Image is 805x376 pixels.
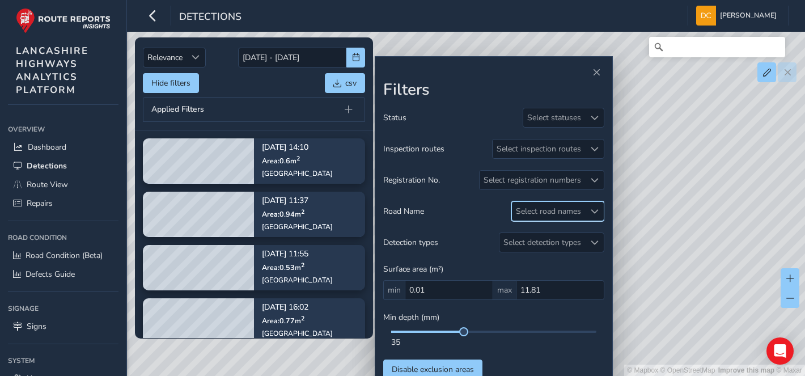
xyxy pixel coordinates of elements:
sup: 2 [301,208,304,216]
sup: 2 [301,314,304,323]
span: Registration No. [383,175,440,185]
div: Overview [8,121,118,138]
button: [PERSON_NAME] [696,6,781,26]
a: Route View [8,175,118,194]
button: csv [325,73,365,93]
span: Detections [27,160,67,171]
span: LANCASHIRE HIGHWAYS ANALYTICS PLATFORM [16,44,88,96]
div: [GEOGRAPHIC_DATA] [262,276,333,285]
p: [DATE] 11:37 [262,197,333,205]
span: Status [383,112,406,123]
div: Signage [8,300,118,317]
span: max [493,280,516,300]
span: Defects Guide [26,269,75,280]
a: Defects Guide [8,265,118,284]
a: Detections [8,157,118,175]
p: [DATE] 11:55 [262,251,333,259]
input: Search [649,37,785,57]
span: Signs [27,321,46,332]
sup: 2 [301,261,304,269]
span: min [383,280,405,300]
p: [DATE] 16:02 [262,304,333,312]
span: Area: 0.77 m [262,316,304,326]
img: rr logo [16,8,111,33]
div: Select statuses [523,108,585,127]
div: [GEOGRAPHIC_DATA] [262,222,333,231]
sup: 2 [296,154,300,163]
a: Signs [8,317,118,336]
div: Select detection types [499,233,585,252]
span: Detection types [383,237,438,248]
span: Area: 0.94 m [262,209,304,219]
input: 0 [405,280,493,300]
h2: Filters [383,81,604,100]
span: Surface area (m²) [383,264,443,274]
span: Dashboard [28,142,66,153]
p: [DATE] 14:10 [262,144,333,152]
button: Hide filters [143,73,199,93]
span: Area: 0.6 m [262,156,300,166]
span: Repairs [27,198,53,209]
div: Road Condition [8,229,118,246]
div: Select road names [512,202,585,221]
span: Detections [179,10,241,26]
div: [GEOGRAPHIC_DATA] [262,169,333,178]
div: System [8,352,118,369]
div: 35 [391,337,596,348]
span: Road Condition (Beta) [26,250,103,261]
div: Select inspection routes [493,140,585,158]
span: Min depth (mm) [383,312,439,323]
span: Applied Filters [151,105,204,113]
a: Road Condition (Beta) [8,246,118,265]
div: [GEOGRAPHIC_DATA] [262,329,333,338]
div: Sort by Date [187,48,205,67]
span: Road Name [383,206,424,217]
span: Inspection routes [383,143,444,154]
a: Dashboard [8,138,118,157]
span: Route View [27,179,68,190]
div: Open Intercom Messenger [766,337,794,365]
input: 0 [516,280,604,300]
span: csv [345,78,357,88]
button: Close [588,65,604,81]
a: Repairs [8,194,118,213]
img: diamond-layout [696,6,716,26]
div: Select registration numbers [480,171,585,189]
span: Relevance [143,48,187,67]
span: Area: 0.53 m [262,263,304,272]
span: [PERSON_NAME] [720,6,777,26]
